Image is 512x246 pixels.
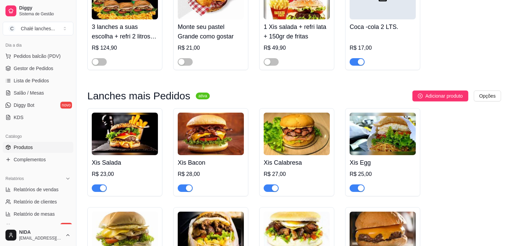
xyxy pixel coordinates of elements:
[14,156,46,163] span: Complementos
[3,22,73,35] button: Select a team
[14,89,44,96] span: Salão / Mesas
[92,158,158,167] h4: Xis Salada
[14,65,53,72] span: Gestor de Pedidos
[3,142,73,153] a: Produtos
[264,170,330,178] div: R$ 27,00
[3,131,73,142] div: Catálogo
[479,92,496,100] span: Opções
[350,22,416,32] h4: Coca -cola 2 LTS.
[3,63,73,74] a: Gestor de Pedidos
[418,94,423,98] span: plus-circle
[3,209,73,219] a: Relatório de mesas
[92,44,158,52] div: R$ 124,90
[3,227,73,243] button: NIDA[EMAIL_ADDRESS][DOMAIN_NAME]
[3,221,73,232] a: Relatório de fidelidadenovo
[264,158,330,167] h4: Xis Calabresa
[178,170,244,178] div: R$ 28,00
[474,91,501,101] button: Opções
[3,75,73,86] a: Lista de Pedidos
[264,113,330,155] img: product-image
[3,51,73,62] button: Pedidos balcão (PDV)
[14,198,57,205] span: Relatório de clientes
[14,102,34,109] span: Diggy Bot
[14,223,61,230] span: Relatório de fidelidade
[350,170,416,178] div: R$ 25,00
[350,113,416,155] img: product-image
[19,235,62,241] span: [EMAIL_ADDRESS][DOMAIN_NAME]
[196,93,210,99] sup: ativa
[3,112,73,123] a: KDS
[425,92,463,100] span: Adicionar produto
[92,170,158,178] div: R$ 23,00
[3,184,73,195] a: Relatórios de vendas
[21,25,55,32] div: Chalé lanches ...
[3,100,73,111] a: Diggy Botnovo
[3,87,73,98] a: Salão / Mesas
[14,77,49,84] span: Lista de Pedidos
[14,53,61,60] span: Pedidos balcão (PDV)
[14,144,33,151] span: Produtos
[3,3,73,19] a: DiggySistema de Gestão
[178,158,244,167] h4: Xis Bacon
[264,22,330,41] h4: 1 Xis salada + refri lata + 150gr de fritas
[9,25,15,32] span: C
[87,92,190,100] h3: Lanches mais Pedidos
[92,22,158,41] h4: 3 lanches a suas escolha + refri 2 litros + 300gr de fritas
[19,5,71,11] span: Diggy
[14,211,55,217] span: Relatório de mesas
[19,229,62,235] span: NIDA
[412,91,468,101] button: Adicionar produto
[350,158,416,167] h4: Xis Egg
[3,154,73,165] a: Complementos
[178,113,244,155] img: product-image
[3,40,73,51] div: Dia a dia
[92,113,158,155] img: product-image
[350,44,416,52] div: R$ 17,00
[14,114,24,121] span: KDS
[5,176,24,181] span: Relatórios
[3,196,73,207] a: Relatório de clientes
[178,44,244,52] div: R$ 21,00
[14,186,59,193] span: Relatórios de vendas
[19,11,71,17] span: Sistema de Gestão
[264,44,330,52] div: R$ 49,90
[178,22,244,41] h4: Monte seu pastel Grande como gostar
